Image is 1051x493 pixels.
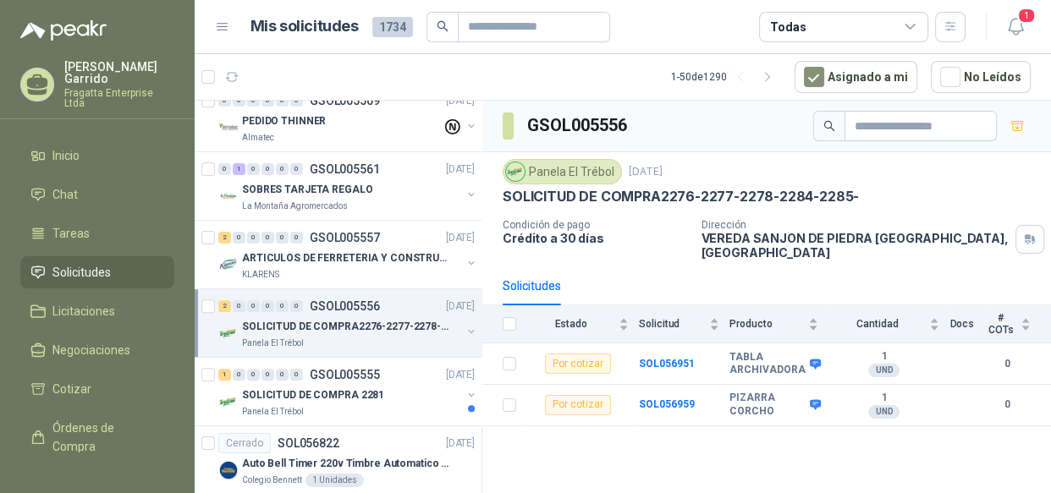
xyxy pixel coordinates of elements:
[218,392,239,412] img: Company Logo
[290,163,303,175] div: 0
[218,369,231,381] div: 1
[527,112,630,139] h3: GSOL005556
[446,299,475,315] p: [DATE]
[770,18,806,36] div: Todas
[218,255,239,275] img: Company Logo
[242,319,453,335] p: SOLICITUD DE COMPRA2276-2277-2278-2284-2285-
[701,219,1009,231] p: Dirección
[503,188,859,205] p: SOLICITUD DE COMPRA2276-2277-2278-2284-2285-
[20,20,107,41] img: Logo peakr
[868,405,900,419] div: UND
[242,113,326,129] p: PEDIDO THINNER
[52,263,111,282] span: Solicitudes
[261,300,274,312] div: 0
[506,162,525,181] img: Company Logo
[64,61,174,85] p: [PERSON_NAME] Garrido
[218,227,478,282] a: 2 0 0 0 0 0 GSOL005557[DATE] Company LogoARTICULOS DE FERRETERIA Y CONSTRUCCION EN GENERALKLARENS
[276,95,289,107] div: 0
[828,318,926,330] span: Cantidad
[233,300,245,312] div: 0
[20,217,174,249] a: Tareas
[305,474,364,487] div: 1 Unidades
[52,146,80,165] span: Inicio
[795,61,917,93] button: Asignado a mi
[446,435,475,452] p: [DATE]
[629,164,663,180] p: [DATE]
[218,186,239,206] img: Company Logo
[503,231,687,245] p: Crédito a 30 días
[545,395,611,415] div: Por cotizar
[276,163,289,175] div: 0
[247,163,260,175] div: 0
[242,268,279,282] p: KLARENS
[261,232,274,244] div: 0
[931,61,1031,93] button: No Leídos
[218,95,231,107] div: 0
[828,305,949,343] th: Cantidad
[20,373,174,405] a: Cotizar
[218,118,239,138] img: Company Logo
[52,380,91,398] span: Cotizar
[218,159,478,213] a: 0 1 0 0 0 0 GSOL005561[DATE] Company LogoSOBRES TARJETA REGALOLa Montaña Agromercados
[247,232,260,244] div: 0
[233,95,245,107] div: 0
[446,162,475,178] p: [DATE]
[545,353,611,374] div: Por cotizar
[20,256,174,288] a: Solicitudes
[20,140,174,172] a: Inicio
[1000,12,1031,42] button: 1
[242,387,384,403] p: SOLICITUD DE COMPRA 2281
[671,63,781,90] div: 1 - 50 de 1290
[278,437,339,449] p: SOL056822
[1017,8,1036,24] span: 1
[247,300,260,312] div: 0
[729,392,806,418] b: PIZARRA CORCHO
[729,351,806,377] b: TABLA ARCHIVADORA
[437,20,448,32] span: search
[242,250,453,266] p: ARTICULOS DE FERRETERIA Y CONSTRUCCION EN GENERAL
[52,419,158,456] span: Órdenes de Compra
[20,295,174,327] a: Licitaciones
[984,356,1031,372] b: 0
[218,460,239,480] img: Company Logo
[446,367,475,383] p: [DATE]
[639,305,729,343] th: Solicitud
[242,200,348,213] p: La Montaña Agromercados
[828,392,939,405] b: 1
[290,369,303,381] div: 0
[984,397,1031,413] b: 0
[310,95,380,107] p: GSOL005569
[233,369,245,381] div: 0
[52,341,130,359] span: Negociaciones
[446,230,475,246] p: [DATE]
[261,369,274,381] div: 0
[310,300,380,312] p: GSOL005556
[242,474,302,487] p: Colegio Bennett
[984,305,1051,343] th: # COTs
[290,300,303,312] div: 0
[310,163,380,175] p: GSOL005561
[242,456,453,472] p: Auto Bell Timer 220v Timbre Automatico Para Colegios, Indust
[218,296,478,350] a: 2 0 0 0 0 0 GSOL005556[DATE] Company LogoSOLICITUD DE COMPRA2276-2277-2278-2284-2285-Panela El Tr...
[372,17,413,37] span: 1734
[64,88,174,108] p: Fragatta Enterprise Ltda
[261,95,274,107] div: 0
[639,398,695,410] a: SOL056959
[242,182,372,198] p: SOBRES TARJETA REGALO
[218,90,478,145] a: 0 0 0 0 0 0 GSOL005569[DATE] Company LogoPEDIDO THINNERAlmatec
[729,305,828,343] th: Producto
[310,232,380,244] p: GSOL005557
[828,350,939,364] b: 1
[503,219,687,231] p: Condición de pago
[20,178,174,211] a: Chat
[949,305,984,343] th: Docs
[242,405,304,419] p: Panela El Trébol
[276,232,289,244] div: 0
[639,358,695,370] a: SOL056951
[52,302,115,320] span: Licitaciones
[233,163,245,175] div: 1
[218,163,231,175] div: 0
[503,277,561,295] div: Solicitudes
[20,412,174,463] a: Órdenes de Compra
[218,364,478,419] a: 1 0 0 0 0 0 GSOL005555[DATE] Company LogoSOLICITUD DE COMPRA 2281Panela El Trébol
